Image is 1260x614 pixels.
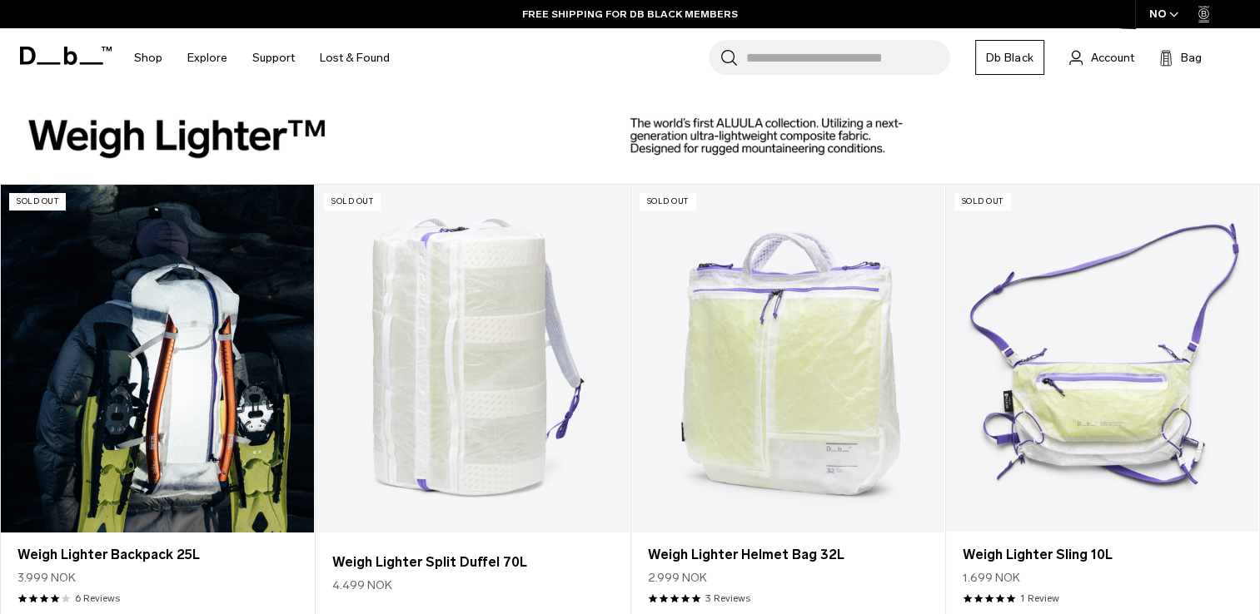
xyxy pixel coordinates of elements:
a: 3 reviews [705,591,750,606]
button: Bag [1159,47,1202,67]
a: Support [252,28,295,87]
a: Weigh Lighter Helmet Bag 32L [648,545,928,565]
a: Weigh Lighter Backpack 25L [17,545,297,565]
span: 2.999 NOK [648,569,707,587]
a: FREE SHIPPING FOR DB BLACK MEMBERS [522,7,738,22]
a: Weigh Lighter Helmet Bag 32L [631,185,944,532]
a: Shop [134,28,162,87]
p: Sold Out [640,193,696,210]
a: Db Black [975,40,1044,75]
span: 4.499 NOK [332,577,392,594]
a: Weigh Lighter Backpack 25L [1,185,314,532]
a: Weigh Lighter Split Duffel 70L [316,185,629,532]
span: 1.699 NOK [963,569,1020,587]
p: Sold Out [9,193,66,210]
a: Weigh Lighter Split Duffel 70L [332,552,612,572]
a: Explore [187,28,227,87]
nav: Main Navigation [122,28,402,87]
a: Weigh Lighter Sling 10L [946,185,1258,532]
a: Weigh Lighter Sling 10L [963,545,1242,565]
span: Bag [1181,49,1202,67]
a: Account [1069,47,1134,67]
span: 3.999 NOK [17,569,76,587]
p: Sold Out [954,193,1011,210]
span: Account [1091,49,1134,67]
a: 1 reviews [1020,591,1059,606]
a: Lost & Found [320,28,390,87]
a: 6 reviews [75,591,120,606]
p: Sold Out [324,193,381,210]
